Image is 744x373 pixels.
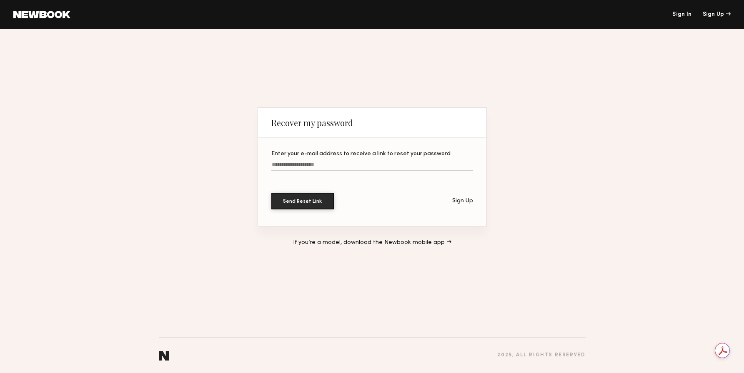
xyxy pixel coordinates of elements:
div: Sign Up [452,198,473,204]
button: Send Reset Link [271,193,334,209]
div: Sign Up [703,12,731,17]
a: If you’re a model, download the Newbook mobile app → [293,240,451,246]
div: Recover my password [271,118,353,128]
a: Sign In [672,12,691,17]
div: 2025 , all rights reserved [497,353,585,358]
div: Enter your e-mail address to receive a link to reset your password [271,151,473,157]
input: Enter your e-mail address to receive a link to reset your password [271,162,473,171]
